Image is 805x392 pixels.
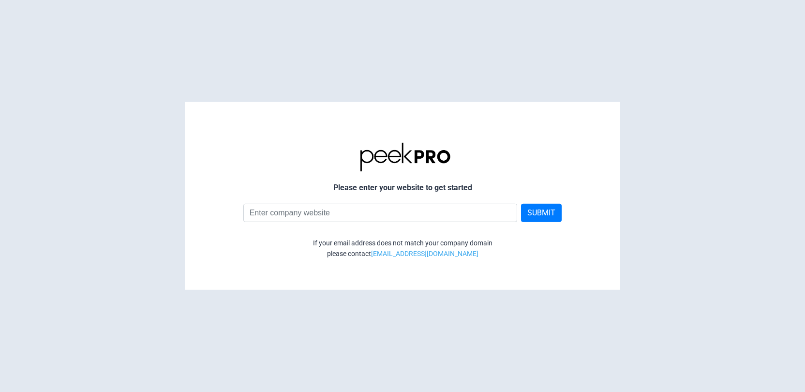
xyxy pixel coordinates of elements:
p: Please enter your website to get started [204,181,601,194]
input: Enter company website [243,203,518,222]
div: If your email address does not match your company domain [197,237,608,248]
img: peek_pro-bd8b0526d4336a4de7d229ab4eee89bc.png [360,143,450,172]
a: [EMAIL_ADDRESS][DOMAIN_NAME] [371,248,478,259]
button: SUBMIT [521,203,562,222]
div: please contact [197,248,608,259]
